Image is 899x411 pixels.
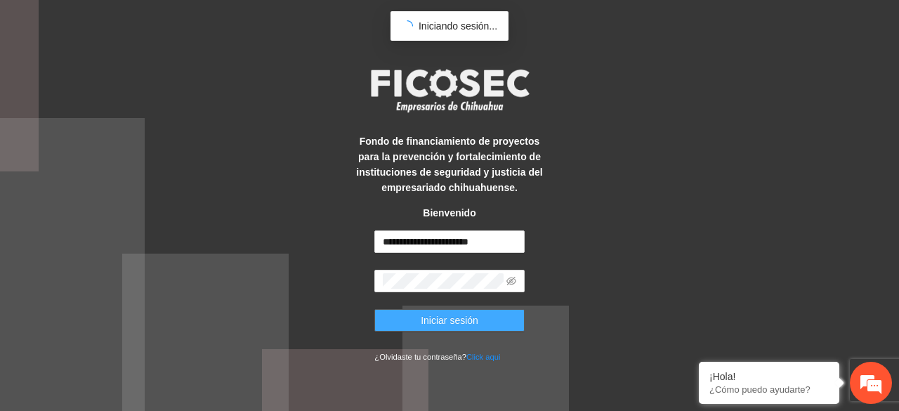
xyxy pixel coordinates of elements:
p: ¿Cómo puedo ayudarte? [709,384,829,395]
strong: Fondo de financiamiento de proyectos para la prevención y fortalecimiento de instituciones de seg... [356,136,542,193]
button: Iniciar sesión [374,309,524,332]
span: Iniciando sesión... [419,20,497,32]
span: eye-invisible [506,276,516,286]
img: logo [362,65,537,117]
strong: Bienvenido [423,207,475,218]
span: Iniciar sesión [421,313,478,328]
span: loading [401,20,414,32]
div: ¡Hola! [709,371,829,382]
small: ¿Olvidaste tu contraseña? [374,353,500,361]
a: Click aqui [466,353,501,361]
